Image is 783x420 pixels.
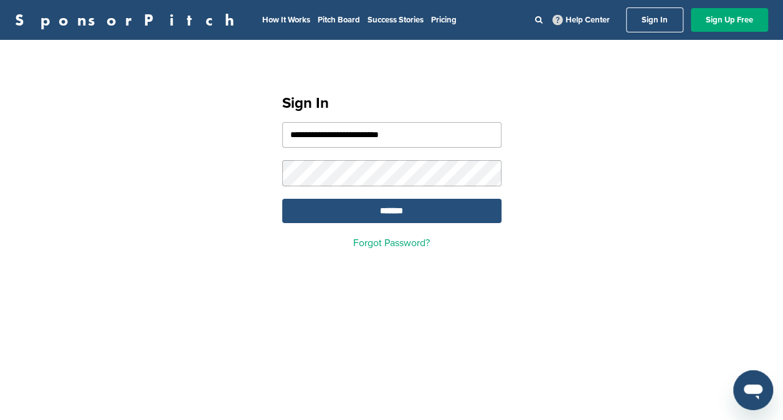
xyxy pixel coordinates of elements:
a: Forgot Password? [353,237,430,249]
a: SponsorPitch [15,12,242,28]
iframe: Button to launch messaging window [733,370,773,410]
a: Success Stories [368,15,424,25]
a: Pitch Board [318,15,360,25]
a: Help Center [550,12,612,27]
a: Sign Up Free [691,8,768,32]
a: Pricing [431,15,457,25]
h1: Sign In [282,92,501,115]
a: How It Works [262,15,310,25]
a: Sign In [626,7,683,32]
